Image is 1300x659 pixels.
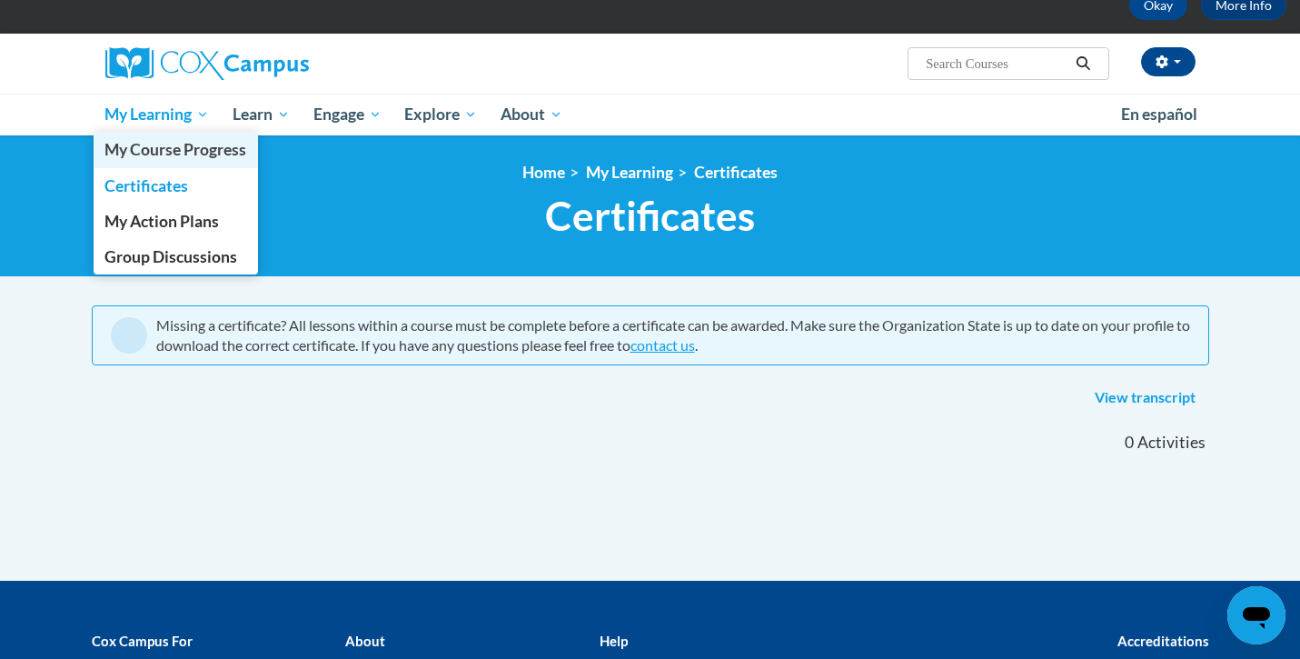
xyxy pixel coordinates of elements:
[104,140,246,159] span: My Course Progress
[1117,633,1209,649] b: Accreditations
[221,94,302,135] a: Learn
[94,239,259,275] a: Group Discussions
[345,633,385,649] b: About
[1109,95,1209,134] a: En español
[105,47,451,80] a: Cox Campus
[522,163,565,182] a: Home
[94,132,259,167] a: My Course Progress
[156,315,1190,355] div: Missing a certificate? All lessons within a course must be complete before a certificate can be a...
[302,94,393,135] a: Engage
[924,53,1069,75] input: Search Courses
[501,104,562,125] span: About
[94,168,259,204] a: Certificates
[600,633,628,649] b: Help
[630,336,695,354] a: contact us
[545,192,755,240] span: Certificates
[1069,53,1097,75] button: Search
[404,104,477,125] span: Explore
[92,633,193,649] b: Cox Campus For
[105,47,309,80] img: Cox Campus
[586,163,673,182] a: My Learning
[104,176,188,195] span: Certificates
[1227,586,1285,644] iframe: Button to launch messaging window
[1121,105,1197,124] span: En español
[233,104,290,125] span: Learn
[392,94,489,135] a: Explore
[1081,384,1209,413] a: View transcript
[104,212,219,231] span: My Action Plans
[313,104,382,125] span: Engage
[104,247,237,266] span: Group Discussions
[1125,433,1134,453] span: 0
[1137,433,1206,453] span: Activities
[78,94,1223,135] div: Main menu
[1141,47,1196,76] button: Account Settings
[104,104,209,125] span: My Learning
[94,204,259,239] a: My Action Plans
[694,163,778,182] a: Certificates
[489,94,574,135] a: About
[94,94,222,135] a: My Learning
